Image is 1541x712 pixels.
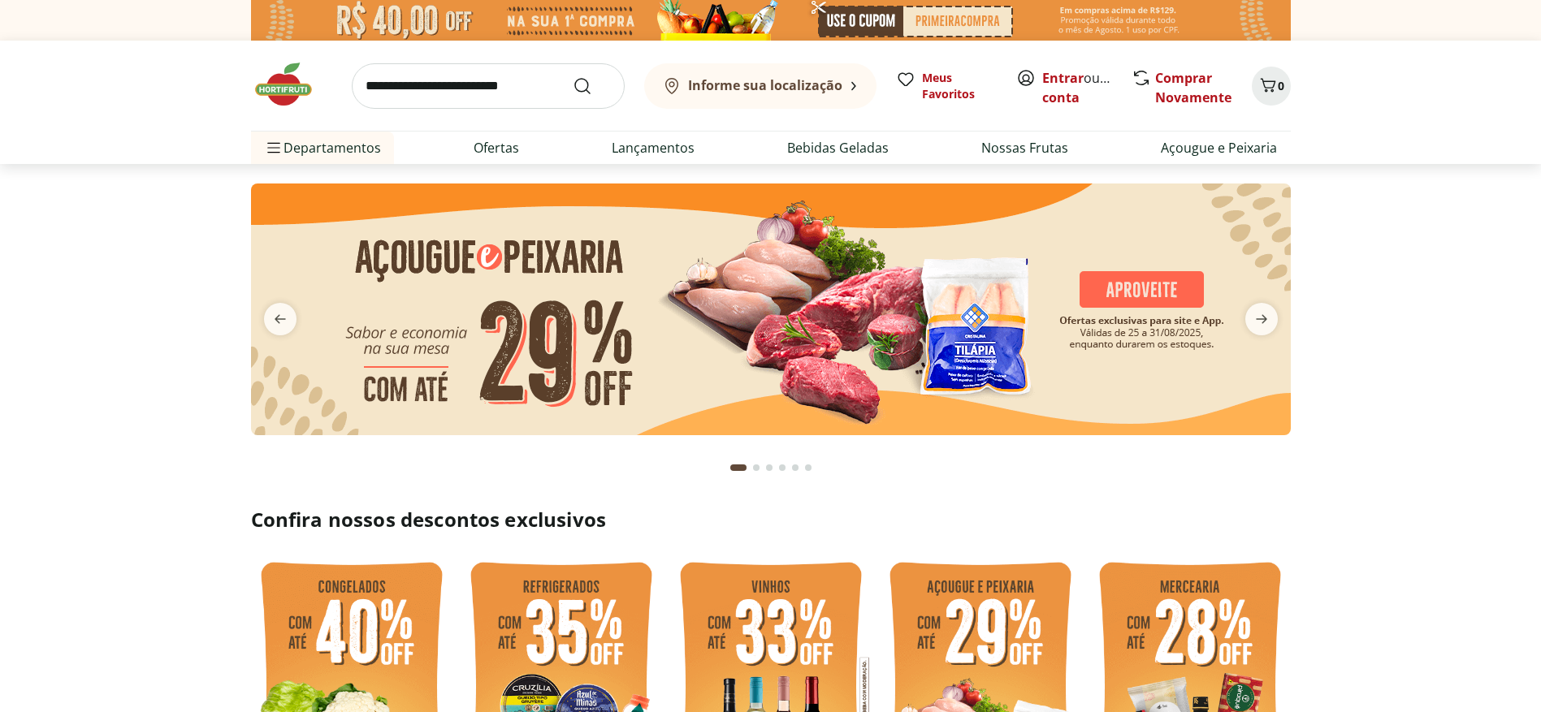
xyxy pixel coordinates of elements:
button: Menu [264,128,284,167]
button: Go to page 5 from fs-carousel [789,448,802,487]
span: Departamentos [264,128,381,167]
button: Go to page 6 from fs-carousel [802,448,815,487]
a: Açougue e Peixaria [1161,138,1277,158]
button: Carrinho [1252,67,1291,106]
span: ou [1042,68,1115,107]
button: Informe sua localização [644,63,877,109]
button: Submit Search [573,76,612,96]
a: Bebidas Geladas [787,138,889,158]
img: Hortifruti [251,60,332,109]
a: Meus Favoritos [896,70,997,102]
a: Comprar Novamente [1155,69,1232,106]
h2: Confira nossos descontos exclusivos [251,507,1291,533]
input: search [352,63,625,109]
span: Meus Favoritos [922,70,997,102]
button: previous [251,303,309,335]
button: next [1232,303,1291,335]
button: Go to page 2 from fs-carousel [750,448,763,487]
a: Nossas Frutas [981,138,1068,158]
a: Criar conta [1042,69,1132,106]
img: açougue [251,183,1291,435]
b: Informe sua localização [688,76,842,94]
a: Lançamentos [612,138,695,158]
a: Entrar [1042,69,1084,87]
button: Go to page 4 from fs-carousel [776,448,789,487]
button: Go to page 3 from fs-carousel [763,448,776,487]
button: Current page from fs-carousel [727,448,750,487]
a: Ofertas [474,138,519,158]
span: 0 [1278,78,1284,93]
